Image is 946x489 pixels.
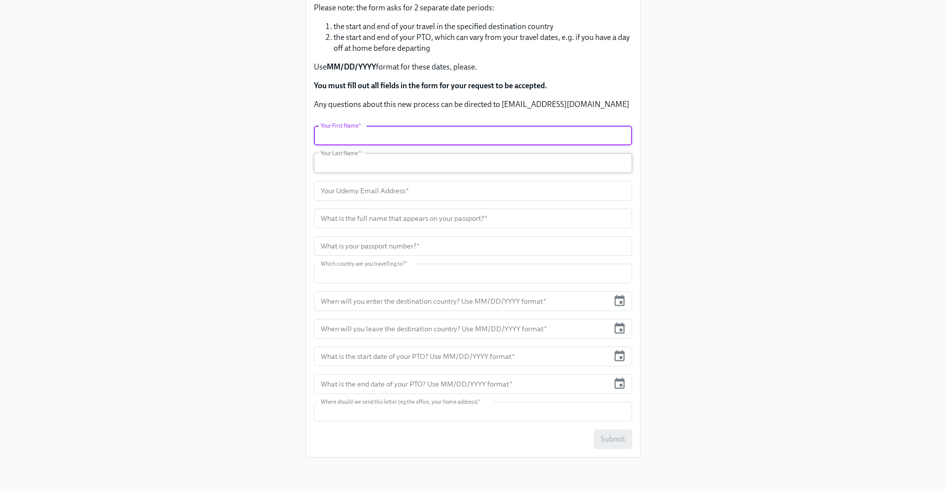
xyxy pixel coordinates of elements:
strong: MM/DD/YYYY [327,62,376,71]
input: MM/DD/YYYY [314,291,609,311]
p: Use format for these dates, please. [314,62,632,72]
input: MM/DD/YYYY [314,319,609,339]
p: Please note: the form asks for 2 separate date periods: [314,2,632,13]
p: Any questions about this new process can be directed to [EMAIL_ADDRESS][DOMAIN_NAME] [314,99,632,110]
input: MM/DD/YYYY [314,374,609,394]
li: the start and end of your travel in the specified destination country [334,21,632,32]
input: MM/DD/YYYY [314,347,609,366]
li: the start and end of your PTO, which can vary from your travel dates, e.g. if you have a day off ... [334,32,632,54]
strong: You must fill out all fields in the form for your request to be accepted. [314,81,547,90]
